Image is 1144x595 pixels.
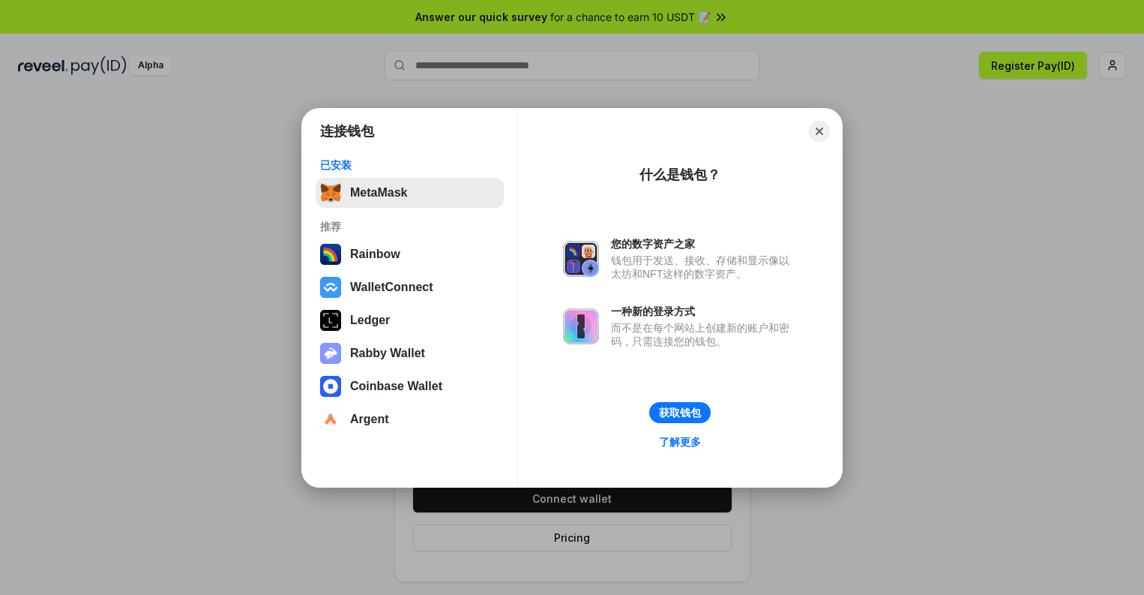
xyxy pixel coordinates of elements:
div: 获取钱包 [659,406,701,419]
button: WalletConnect [316,272,504,302]
button: MetaMask [316,178,504,208]
div: 钱包用于发送、接收、存储和显示像以太坊和NFT这样的数字资产。 [611,254,797,281]
div: Argent [350,413,389,426]
div: WalletConnect [350,281,433,294]
img: svg+xml,%3Csvg%20width%3D%22120%22%20height%3D%22120%22%20viewBox%3D%220%200%20120%20120%22%20fil... [320,244,341,265]
div: 什么是钱包？ [639,166,720,184]
div: 一种新的登录方式 [611,305,797,318]
div: Ledger [350,314,390,327]
div: 推荐 [320,220,499,233]
img: svg+xml,%3Csvg%20width%3D%2228%22%20height%3D%2228%22%20viewBox%3D%220%200%2028%2028%22%20fill%3D... [320,409,341,430]
img: svg+xml,%3Csvg%20fill%3D%22none%22%20height%3D%2233%22%20viewBox%3D%220%200%2035%2033%22%20width%... [320,182,341,203]
button: Rabby Wallet [316,338,504,368]
div: Coinbase Wallet [350,380,442,393]
img: svg+xml,%3Csvg%20xmlns%3D%22http%3A%2F%2Fwww.w3.org%2F2000%2Fsvg%22%20fill%3D%22none%22%20viewBox... [563,308,599,344]
button: Ledger [316,305,504,335]
button: Close [809,121,830,142]
div: 了解更多 [659,435,701,449]
img: svg+xml,%3Csvg%20width%3D%2228%22%20height%3D%2228%22%20viewBox%3D%220%200%2028%2028%22%20fill%3D... [320,277,341,298]
div: Rainbow [350,248,400,261]
button: Coinbase Wallet [316,371,504,401]
div: 已安装 [320,158,499,172]
img: svg+xml,%3Csvg%20xmlns%3D%22http%3A%2F%2Fwww.w3.org%2F2000%2Fsvg%22%20width%3D%2228%22%20height%3... [320,310,341,331]
img: svg+xml,%3Csvg%20xmlns%3D%22http%3A%2F%2Fwww.w3.org%2F2000%2Fsvg%22%20fill%3D%22none%22%20viewBox... [320,343,341,364]
button: Argent [316,404,504,434]
div: Rabby Wallet [350,347,425,360]
img: svg+xml,%3Csvg%20xmlns%3D%22http%3A%2F%2Fwww.w3.org%2F2000%2Fsvg%22%20fill%3D%22none%22%20viewBox... [563,241,599,277]
div: MetaMask [350,186,407,200]
a: 了解更多 [650,432,710,452]
img: svg+xml,%3Csvg%20width%3D%2228%22%20height%3D%2228%22%20viewBox%3D%220%200%2028%2028%22%20fill%3D... [320,376,341,397]
div: 而不是在每个网站上创建新的账户和密码，只需连接您的钱包。 [611,321,797,348]
div: 您的数字资产之家 [611,237,797,251]
h1: 连接钱包 [320,122,374,140]
button: 获取钱包 [649,402,711,423]
button: Rainbow [316,239,504,269]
